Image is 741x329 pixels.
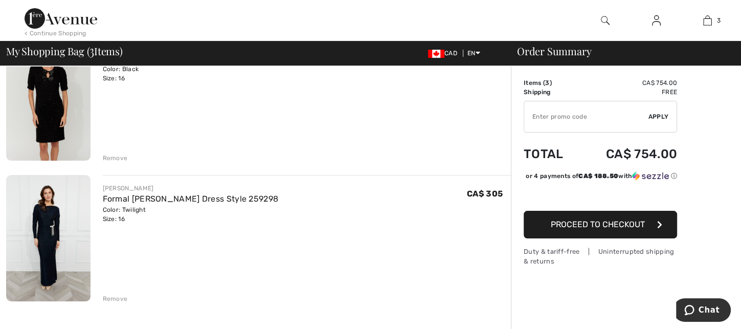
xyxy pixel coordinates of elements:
td: CA$ 754.00 [578,137,677,171]
td: Shipping [524,87,578,97]
span: CAD [428,50,461,57]
img: Formal Maxi Sheath Dress Style 259298 [6,175,91,301]
img: Sezzle [632,171,669,181]
a: 3 [682,14,732,27]
div: Order Summary [505,46,735,56]
span: My Shopping Bag ( Items) [6,46,123,56]
iframe: PayPal-paypal [524,184,677,207]
td: Free [578,87,677,97]
img: 1ère Avenue [25,8,97,29]
td: CA$ 754.00 [578,78,677,87]
div: < Continue Shopping [25,29,86,38]
span: Proceed to Checkout [551,220,645,229]
input: Promo code [524,101,648,132]
button: Proceed to Checkout [524,211,677,238]
img: My Bag [703,14,712,27]
img: Canadian Dollar [428,50,444,58]
div: or 4 payments of with [526,171,677,181]
td: Total [524,137,578,171]
span: CA$ 188.50 [578,172,618,180]
img: search the website [601,14,610,27]
div: Remove [103,153,128,163]
div: Color: Twilight Size: 16 [103,205,279,224]
img: Knee-Length Bodycon Dress Style 254177 [6,34,91,161]
div: Remove [103,294,128,303]
div: Duty & tariff-free | Uninterrupted shipping & returns [524,247,677,266]
iframe: Opens a widget where you can chat to one of our agents [676,298,731,324]
span: CA$ 305 [467,189,503,199]
img: My Info [652,14,661,27]
a: Sign In [644,14,669,27]
div: [PERSON_NAME] [103,184,279,193]
a: Formal [PERSON_NAME] Dress Style 259298 [103,194,279,204]
div: or 4 payments ofCA$ 188.50withSezzle Click to learn more about Sezzle [524,171,677,184]
span: Apply [648,112,669,121]
span: 3 [545,79,549,86]
div: Color: Black Size: 16 [103,64,270,83]
span: EN [467,50,480,57]
td: Items ( ) [524,78,578,87]
span: 3 [89,43,94,57]
span: 3 [717,16,721,25]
